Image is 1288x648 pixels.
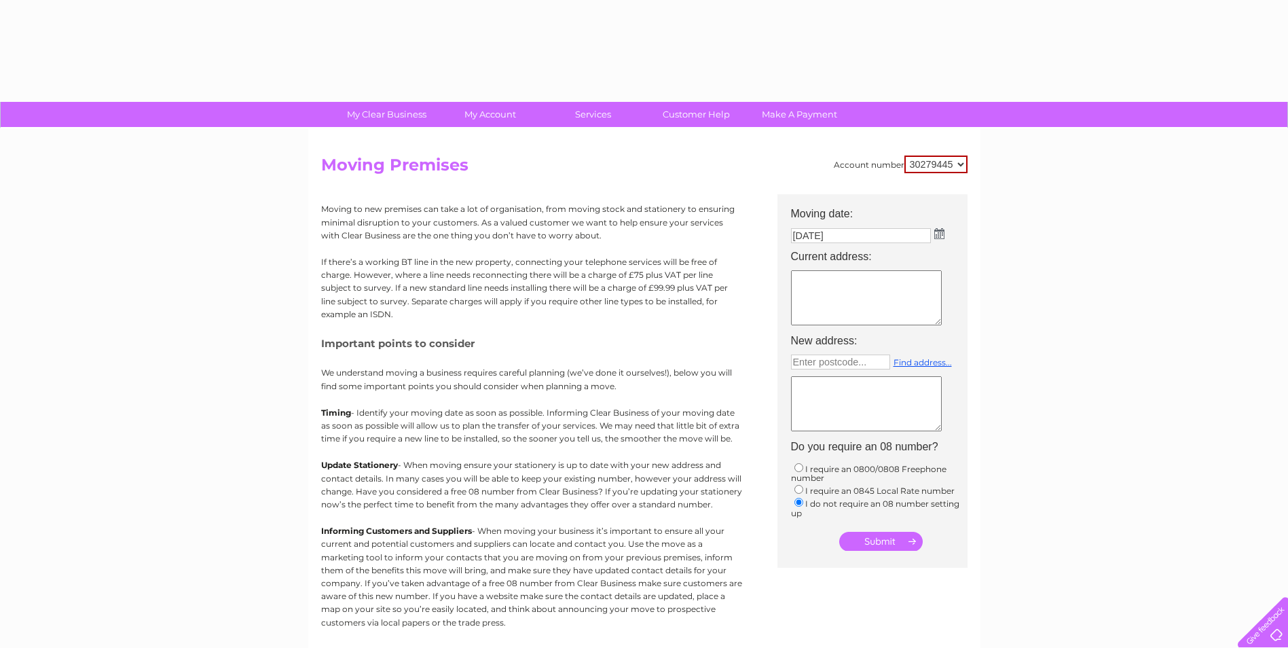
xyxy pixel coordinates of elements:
th: Moving date: [784,194,974,224]
b: Update Stationery [321,460,398,470]
img: ... [934,228,944,239]
a: Make A Payment [743,102,855,127]
th: Current address: [784,247,974,267]
input: Submit [839,532,923,551]
a: Customer Help [640,102,752,127]
b: Timing [321,408,351,418]
p: - When moving ensure your stationery is up to date with your new address and contact details. In ... [321,458,742,511]
p: - When moving your business it’s important to ensure all your current and potential customers and... [321,524,742,629]
b: Informing Customers and Suppliers [321,526,472,536]
a: Services [537,102,649,127]
div: Account number [834,156,968,173]
p: Moving to new premises can take a lot of organisation, from moving stock and stationery to ensuri... [321,202,742,242]
h5: Important points to consider [321,338,742,349]
th: Do you require an 08 number? [784,437,974,457]
a: My Account [434,102,546,127]
a: Find address... [894,357,952,367]
td: I require an 0800/0808 Freephone number I require an 0845 Local Rate number I do not require an 0... [784,458,974,522]
a: My Clear Business [331,102,443,127]
p: If there’s a working BT line in the new property, connecting your telephone services will be free... [321,255,742,321]
h2: Moving Premises [321,156,968,181]
p: We understand moving a business requires careful planning (we’ve done it ourselves!), below you w... [321,366,742,392]
th: New address: [784,331,974,351]
p: - Identify your moving date as soon as possible. Informing Clear Business of your moving date as ... [321,406,742,446]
